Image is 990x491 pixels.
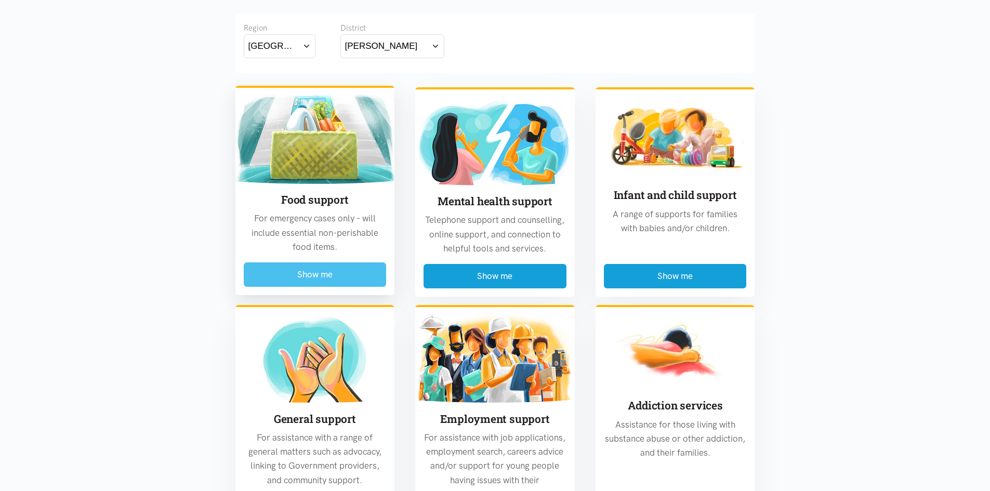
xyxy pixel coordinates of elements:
h3: Food support [244,192,387,207]
button: Show me [604,264,747,288]
div: [GEOGRAPHIC_DATA] [248,39,298,53]
div: Region [244,22,315,34]
div: District [340,22,444,34]
h3: Mental health support [424,194,566,209]
p: A range of supports for families with babies and/or children. [604,207,747,235]
p: For assistance with a range of general matters such as advocacy, linking to Government providers,... [244,431,387,487]
p: Assistance for those living with substance abuse or other addiction, and their families. [604,418,747,460]
h3: Employment support [424,412,566,427]
h3: General support [244,412,387,427]
button: [PERSON_NAME] [340,34,444,58]
h3: Infant and child support [604,188,747,203]
div: [PERSON_NAME] [345,39,418,53]
p: For emergency cases only – will include essential non-perishable food items. [244,211,387,254]
p: Telephone support and counselling, online support, and connection to helpful tools and services. [424,213,566,256]
button: [GEOGRAPHIC_DATA] [244,34,315,58]
button: Show me [424,264,566,288]
h3: Addiction services [604,398,747,413]
button: Show me [244,262,387,287]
